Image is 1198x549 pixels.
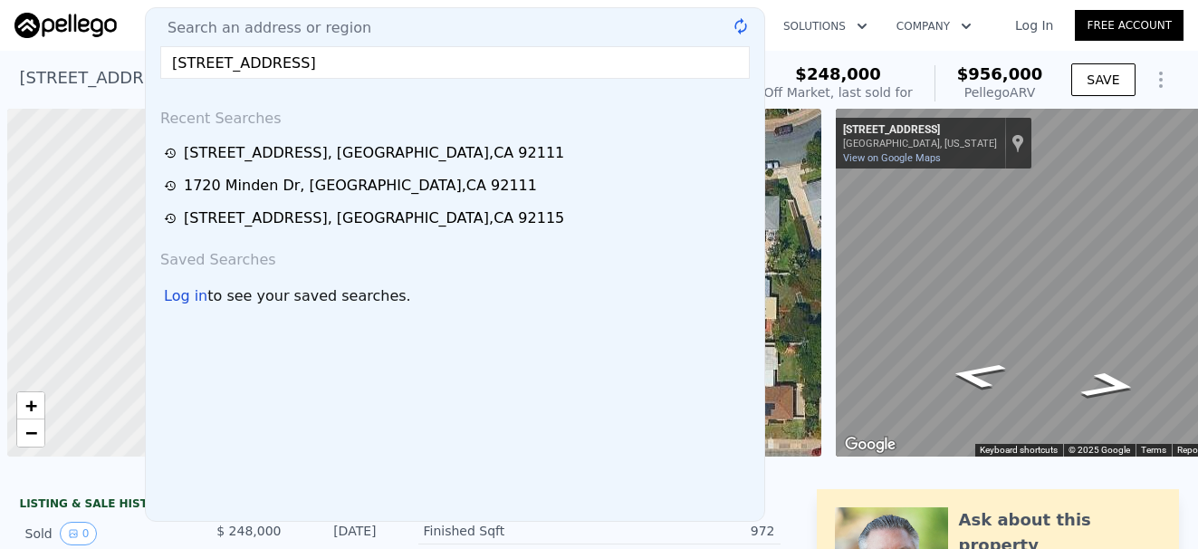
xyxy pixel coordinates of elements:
[840,433,900,457] img: Google
[925,355,1030,395] path: Go South, Atlas St
[164,285,207,307] div: Log in
[296,522,377,545] div: [DATE]
[957,83,1043,101] div: Pellego ARV
[843,123,997,138] div: [STREET_ADDRESS]
[164,207,752,229] a: [STREET_ADDRESS], [GEOGRAPHIC_DATA],CA 92115
[25,421,37,444] span: −
[424,522,599,540] div: Finished Sqft
[184,142,564,164] div: [STREET_ADDRESS] , [GEOGRAPHIC_DATA] , CA 92111
[599,522,775,540] div: 972
[184,175,537,197] div: 1720 Minden Dr , [GEOGRAPHIC_DATA] , CA 92111
[882,10,986,43] button: Company
[980,444,1058,457] button: Keyboard shortcuts
[993,16,1075,34] a: Log In
[17,419,44,447] a: Zoom out
[1075,10,1184,41] a: Free Account
[164,142,752,164] a: [STREET_ADDRESS], [GEOGRAPHIC_DATA],CA 92111
[843,152,941,164] a: View on Google Maps
[153,235,757,278] div: Saved Searches
[1143,62,1179,98] button: Show Options
[20,65,454,91] div: [STREET_ADDRESS] , [GEOGRAPHIC_DATA] , CA 92111
[843,138,997,149] div: [GEOGRAPHIC_DATA], [US_STATE]
[1069,445,1130,455] span: © 2025 Google
[764,83,913,101] div: Off Market, last sold for
[25,522,187,545] div: Sold
[60,522,98,545] button: View historical data
[160,46,750,79] input: Enter an address, city, region, neighborhood or zip code
[957,64,1043,83] span: $956,000
[207,285,410,307] span: to see your saved searches.
[1011,133,1024,153] a: Show location on map
[14,13,117,38] img: Pellego
[1071,63,1135,96] button: SAVE
[153,17,371,39] span: Search an address or region
[25,394,37,417] span: +
[1057,366,1162,406] path: Go North, Atlas St
[20,496,382,515] div: LISTING & SALE HISTORY
[1141,445,1166,455] a: Terms
[769,10,882,43] button: Solutions
[840,433,900,457] a: Open this area in Google Maps (opens a new window)
[164,175,752,197] a: 1720 Minden Dr, [GEOGRAPHIC_DATA],CA 92111
[153,93,757,137] div: Recent Searches
[216,524,281,538] span: $ 248,000
[17,392,44,419] a: Zoom in
[184,207,564,229] div: [STREET_ADDRESS] , [GEOGRAPHIC_DATA] , CA 92115
[795,64,881,83] span: $248,000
